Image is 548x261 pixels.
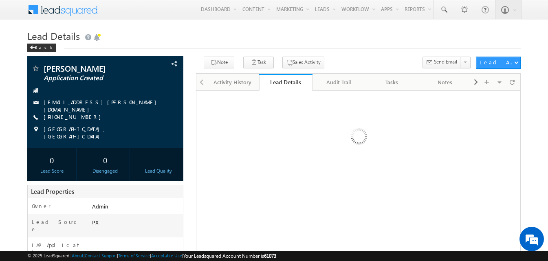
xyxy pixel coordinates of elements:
div: Tasks [372,77,411,87]
div: Lead Quality [136,167,181,175]
span: [GEOGRAPHIC_DATA], [GEOGRAPHIC_DATA] [44,125,169,140]
button: Task [243,57,274,68]
label: Lead Source [32,218,84,233]
a: Audit Trail [313,74,365,91]
span: Send Email [434,58,457,66]
a: About [72,253,84,258]
div: Audit Trail [319,77,358,87]
span: [PHONE_NUMBER] [44,113,105,121]
div: 0 [29,152,74,167]
img: Loading... [316,96,401,180]
span: Your Leadsquared Account Number is [183,253,276,259]
button: Note [204,57,234,68]
div: -- [136,152,181,167]
span: © 2025 LeadSquared | | | | | [27,252,276,260]
button: Sales Activity [282,57,324,68]
a: Tasks [365,74,418,91]
div: Lead Details [265,78,306,86]
div: Notes [425,77,464,87]
a: Back [27,43,60,50]
div: Lead Score [29,167,74,175]
label: LAP Application Status [32,241,84,256]
div: Back [27,44,56,52]
div: 0 [83,152,128,167]
a: Notes [418,74,471,91]
div: Disengaged [83,167,128,175]
a: Lead Details [259,74,312,91]
a: Activity History [206,74,259,91]
span: Admin [92,203,108,210]
div: PX [90,218,183,230]
span: 61073 [264,253,276,259]
button: Send Email [423,57,461,68]
span: [PERSON_NAME] [44,64,140,72]
button: Lead Actions [476,57,521,69]
div: Lead Actions [480,59,514,66]
span: Lead Details [27,29,80,42]
a: Contact Support [85,253,117,258]
label: Owner [32,202,51,210]
span: Application Created [44,74,140,82]
a: Acceptable Use [151,253,182,258]
a: [EMAIL_ADDRESS][PERSON_NAME][DOMAIN_NAME] [44,99,161,113]
span: Lead Properties [31,187,74,195]
div: Activity History [213,77,252,87]
a: Terms of Service [118,253,150,258]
